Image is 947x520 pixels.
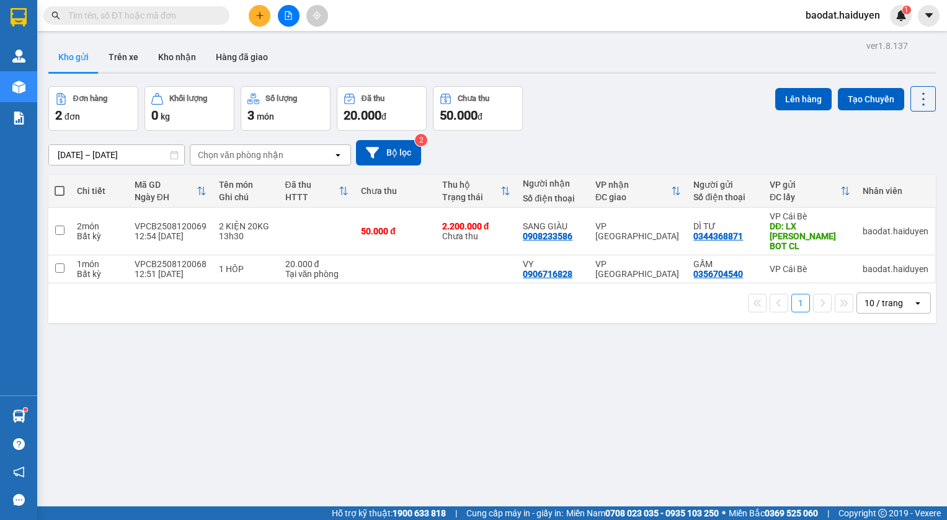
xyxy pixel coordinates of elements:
[442,221,511,231] div: 2.200.000 đ
[765,508,818,518] strong: 0369 525 060
[442,180,501,190] div: Thu hộ
[99,42,148,72] button: Trên xe
[693,180,757,190] div: Người gửi
[523,259,583,269] div: VY
[256,11,264,20] span: plus
[381,112,386,121] span: đ
[722,511,726,516] span: ⚪️
[198,149,283,161] div: Chọn văn phòng nhận
[77,221,122,231] div: 2 món
[135,231,207,241] div: 12:54 [DATE]
[169,94,207,103] div: Khối lượng
[265,94,297,103] div: Số lượng
[219,192,273,202] div: Ghi chú
[595,180,671,190] div: VP nhận
[144,86,234,131] button: Khối lượng0kg
[436,175,517,208] th: Toggle SortBy
[863,186,928,196] div: Nhân viên
[796,7,890,23] span: baodat.haiduyen
[306,5,328,27] button: aim
[249,5,270,27] button: plus
[51,11,60,20] span: search
[13,438,25,450] span: question-circle
[605,508,719,518] strong: 0708 023 035 - 0935 103 250
[278,5,300,27] button: file-add
[595,259,681,279] div: VP [GEOGRAPHIC_DATA]
[73,94,107,103] div: Đơn hàng
[729,506,818,520] span: Miền Bắc
[135,180,197,190] div: Mã GD
[838,88,904,110] button: Tạo Chuyến
[151,108,158,123] span: 0
[77,186,122,196] div: Chi tiết
[279,175,355,208] th: Toggle SortBy
[49,145,184,165] input: Select a date range.
[791,294,810,312] button: 1
[344,108,381,123] span: 20.000
[904,6,909,14] span: 1
[863,226,928,236] div: baodat.haiduyen
[77,231,122,241] div: Bất kỳ
[393,508,446,518] strong: 1900 633 818
[333,150,343,160] svg: open
[12,50,25,63] img: warehouse-icon
[896,10,907,21] img: icon-new-feature
[12,112,25,125] img: solution-icon
[24,408,27,412] sup: 1
[48,42,99,72] button: Kho gửi
[285,192,339,202] div: HTTT
[337,86,427,131] button: Đã thu20.000đ
[827,506,829,520] span: |
[770,180,840,190] div: VP gửi
[285,180,339,190] div: Đã thu
[135,259,207,269] div: VPCB2508120068
[566,506,719,520] span: Miền Nam
[161,112,170,121] span: kg
[257,112,274,121] span: món
[313,11,321,20] span: aim
[693,192,757,202] div: Số điện thoại
[523,221,583,231] div: SANG GIÀU
[77,269,122,279] div: Bất kỳ
[693,259,757,269] div: GẤM
[770,221,850,251] div: DĐ: LX PHÙNG KHANG BOT CL
[523,231,572,241] div: 0908233586
[332,506,446,520] span: Hỗ trợ kỹ thuật:
[763,175,856,208] th: Toggle SortBy
[219,231,273,241] div: 13h30
[219,221,273,231] div: 2 KIỆN 20KG
[466,506,563,520] span: Cung cấp máy in - giấy in:
[878,509,887,518] span: copyright
[433,86,523,131] button: Chưa thu50.000đ
[55,108,62,123] span: 2
[11,8,27,27] img: logo-vxr
[595,221,681,241] div: VP [GEOGRAPHIC_DATA]
[12,81,25,94] img: warehouse-icon
[863,264,928,274] div: baodat.haiduyen
[13,466,25,478] span: notification
[64,112,80,121] span: đơn
[356,140,421,165] button: Bộ lọc
[361,226,430,236] div: 50.000 đ
[442,221,511,241] div: Chưa thu
[285,259,349,269] div: 20.000 đ
[902,6,911,14] sup: 1
[68,9,215,22] input: Tìm tên, số ĐT hoặc mã đơn
[48,86,138,131] button: Đơn hàng2đơn
[415,134,427,146] sup: 2
[865,297,903,309] div: 10 / trang
[866,39,908,53] div: ver 1.8.137
[523,193,583,203] div: Số điện thoại
[135,221,207,231] div: VPCB2508120069
[442,192,501,202] div: Trạng thái
[135,269,207,279] div: 12:51 [DATE]
[523,178,583,188] div: Người nhận
[128,175,213,208] th: Toggle SortBy
[148,42,206,72] button: Kho nhận
[693,231,743,241] div: 0344368871
[589,175,687,208] th: Toggle SortBy
[77,259,122,269] div: 1 món
[770,211,850,221] div: VP Cái Bè
[13,494,25,506] span: message
[458,94,489,103] div: Chưa thu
